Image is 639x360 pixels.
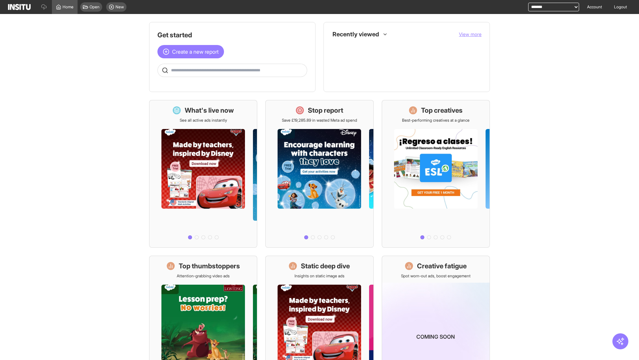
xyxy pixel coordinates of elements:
[63,4,74,10] span: Home
[149,100,257,248] a: What's live nowSee all active ads instantly
[265,100,373,248] a: Stop reportSave £19,285.89 in wasted Meta ad spend
[180,118,227,123] p: See all active ads instantly
[301,261,350,271] h1: Static deep dive
[421,106,463,115] h1: Top creatives
[115,4,124,10] span: New
[177,273,230,279] p: Attention-grabbing video ads
[382,100,490,248] a: Top creativesBest-performing creatives at a glance
[295,273,344,279] p: Insights on static image ads
[459,31,482,38] button: View more
[179,261,240,271] h1: Top thumbstoppers
[402,118,470,123] p: Best-performing creatives at a glance
[172,48,219,56] span: Create a new report
[185,106,234,115] h1: What's live now
[90,4,100,10] span: Open
[157,30,307,40] h1: Get started
[308,106,343,115] h1: Stop report
[157,45,224,58] button: Create a new report
[282,118,357,123] p: Save £19,285.89 in wasted Meta ad spend
[459,31,482,37] span: View more
[8,4,31,10] img: Logo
